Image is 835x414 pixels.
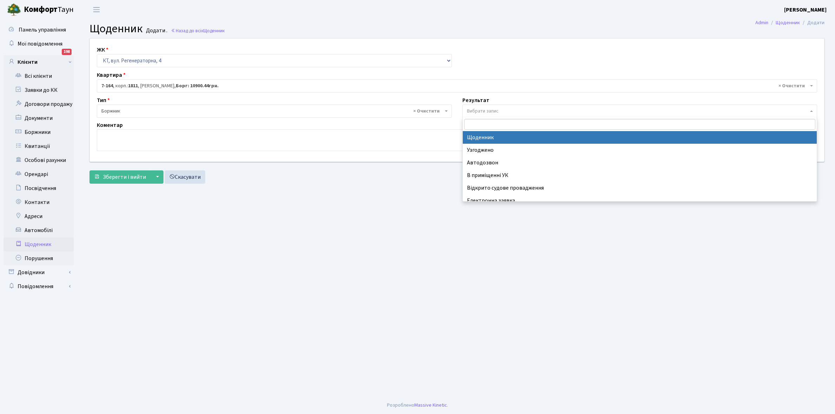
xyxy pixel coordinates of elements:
a: Особові рахунки [4,153,74,167]
span: Панель управління [19,26,66,34]
span: Щоденник [89,21,142,37]
a: Скасувати [165,170,205,184]
span: Видалити всі елементи [413,108,440,115]
a: Мої повідомлення198 [4,37,74,51]
a: Контакти [4,195,74,209]
a: Документи [4,111,74,125]
b: Комфорт [24,4,58,15]
span: Видалити всі елементи [779,82,805,89]
li: Додати [800,19,824,27]
a: Договори продажу [4,97,74,111]
span: Зберегти і вийти [103,173,146,181]
nav: breadcrumb [745,15,835,30]
a: Щоденник [4,237,74,251]
a: Всі клієнти [4,69,74,83]
button: Переключити навігацію [88,4,105,15]
span: <b>7-164</b>, корп.: <b>1811</b>, Коробкова Наталя Василівна, <b>Борг: 10900.44грн.</b> [97,79,817,93]
span: Щоденник [203,27,225,34]
span: Вибрати запис [467,108,499,115]
a: Щоденник [776,19,800,26]
a: Адреси [4,209,74,223]
b: 7-164 [101,82,113,89]
a: Довідники [4,265,74,279]
li: Щоденник [463,131,817,144]
span: <b>7-164</b>, корп.: <b>1811</b>, Коробкова Наталя Василівна, <b>Борг: 10900.44грн.</b> [101,82,808,89]
span: Боржник [101,108,443,115]
li: Автодозвон [463,156,817,169]
a: Панель управління [4,23,74,37]
small: Додати . [145,27,167,34]
label: ЖК [97,46,108,54]
a: Назад до всіхЩоденник [171,27,225,34]
li: Електронна заявка [463,194,817,207]
img: logo.png [7,3,21,17]
a: Заявки до КК [4,83,74,97]
b: 1811 [128,82,138,89]
a: Massive Kinetic [414,401,447,409]
span: Мої повідомлення [18,40,62,48]
a: Посвідчення [4,181,74,195]
b: Борг: 10900.44грн. [176,82,219,89]
a: Автомобілі [4,223,74,237]
a: Повідомлення [4,279,74,293]
label: Квартира [97,71,126,79]
label: Коментар [97,121,123,129]
div: 198 [62,49,72,55]
div: Розроблено . [387,401,448,409]
a: Порушення [4,251,74,265]
li: В приміщенні УК [463,169,817,182]
span: Боржник [97,104,452,118]
li: Узгоджено [463,144,817,156]
a: Клієнти [4,55,74,69]
a: Боржники [4,125,74,139]
label: Тип [97,96,110,104]
a: Квитанції [4,139,74,153]
label: Результат [462,96,489,104]
a: Admin [755,19,768,26]
button: Зберегти і вийти [89,170,151,184]
a: [PERSON_NAME] [784,6,827,14]
span: Таун [24,4,74,16]
a: Орендарі [4,167,74,181]
li: Відкрито судове провадження [463,182,817,194]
